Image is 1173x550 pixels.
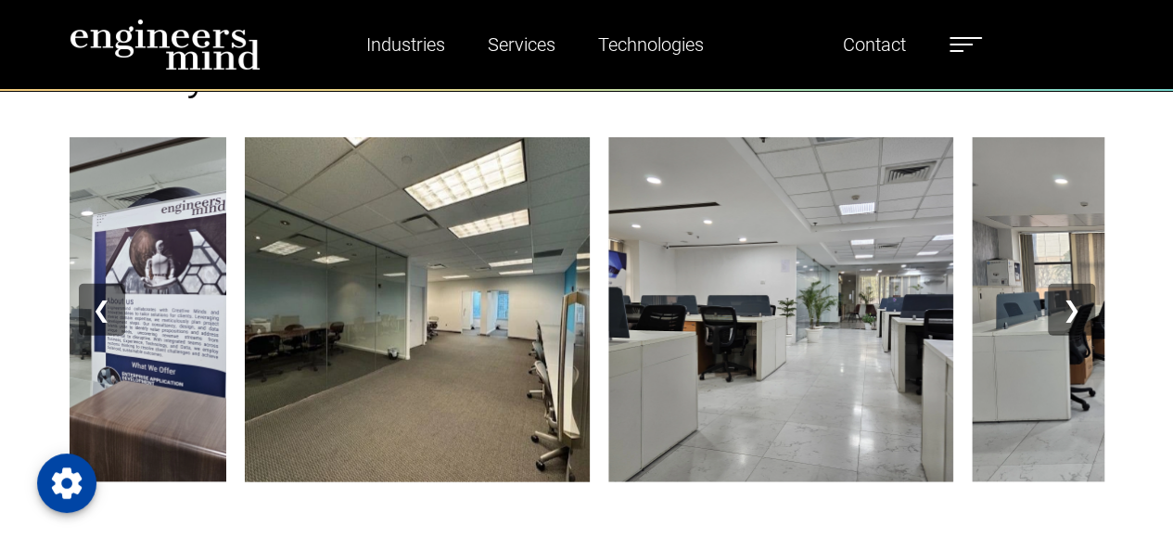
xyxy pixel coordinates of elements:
a: Technologies [591,23,711,66]
img: Image 11 [608,137,953,482]
a: Contact [835,23,912,66]
button: ❯ [1048,284,1094,336]
a: Industries [359,23,453,66]
button: ❮ [79,284,125,336]
img: Image 10 [245,137,590,482]
a: Services [480,23,563,66]
img: logo [70,19,261,70]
